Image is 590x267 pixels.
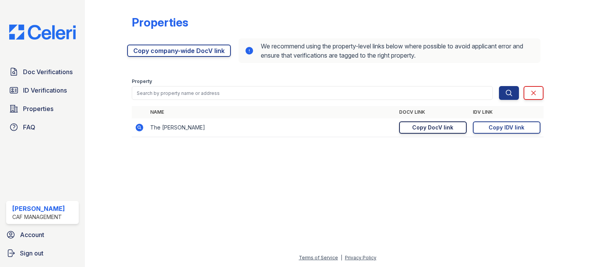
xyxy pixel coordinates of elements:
[3,25,82,40] img: CE_Logo_Blue-a8612792a0a2168367f1c8372b55b34899dd931a85d93a1a3d3e32e68fde9ad4.png
[3,245,82,261] a: Sign out
[147,106,396,118] th: Name
[6,83,79,98] a: ID Verifications
[20,230,44,239] span: Account
[12,204,65,213] div: [PERSON_NAME]
[23,86,67,95] span: ID Verifications
[12,213,65,221] div: CAF Management
[23,67,73,76] span: Doc Verifications
[3,227,82,242] a: Account
[20,249,43,258] span: Sign out
[6,64,79,80] a: Doc Verifications
[23,123,35,132] span: FAQ
[6,101,79,116] a: Properties
[345,255,376,260] a: Privacy Policy
[127,45,231,57] a: Copy company-wide DocV link
[299,255,338,260] a: Terms of Service
[147,118,396,137] td: The [PERSON_NAME]
[412,124,453,131] div: Copy DocV link
[396,106,470,118] th: DocV Link
[489,124,524,131] div: Copy IDV link
[341,255,342,260] div: |
[470,106,544,118] th: IDV Link
[132,86,493,100] input: Search by property name or address
[23,104,53,113] span: Properties
[132,78,152,85] label: Property
[239,38,540,63] div: We recommend using the property-level links below where possible to avoid applicant error and ens...
[473,121,540,134] a: Copy IDV link
[6,119,79,135] a: FAQ
[399,121,467,134] a: Copy DocV link
[132,15,188,29] div: Properties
